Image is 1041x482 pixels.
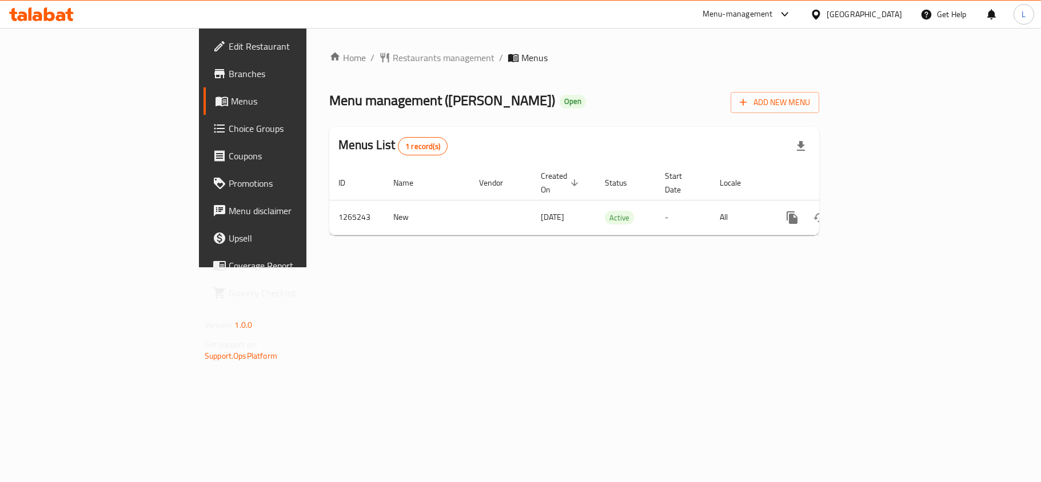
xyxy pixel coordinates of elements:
[711,200,769,235] td: All
[665,169,697,196] span: Start Date
[393,176,428,190] span: Name
[229,176,364,190] span: Promotions
[560,97,586,106] span: Open
[560,95,586,109] div: Open
[703,7,773,21] div: Menu-management
[656,200,711,235] td: -
[1022,8,1026,21] span: L
[499,51,503,65] li: /
[605,211,634,224] span: Active
[204,60,373,87] a: Branches
[204,224,373,252] a: Upsell
[229,286,364,300] span: Grocery Checklist
[229,39,364,53] span: Edit Restaurant
[234,318,252,332] span: 1.0.0
[205,348,277,363] a: Support.OpsPlatform
[204,115,373,142] a: Choice Groups
[229,149,364,163] span: Coupons
[806,204,833,231] button: Change Status
[479,176,518,190] span: Vendor
[379,51,494,65] a: Restaurants management
[720,176,756,190] span: Locale
[769,166,898,200] th: Actions
[827,8,902,21] div: [GEOGRAPHIC_DATA]
[398,137,448,155] div: Total records count
[204,170,373,197] a: Promotions
[398,141,447,152] span: 1 record(s)
[229,259,364,272] span: Coverage Report
[204,87,373,115] a: Menus
[779,204,806,231] button: more
[204,33,373,60] a: Edit Restaurant
[787,132,815,160] div: Export file
[541,169,582,196] span: Created On
[205,318,233,332] span: Version:
[229,204,364,218] span: Menu disclaimer
[393,51,494,65] span: Restaurants management
[229,67,364,81] span: Branches
[384,200,470,235] td: New
[731,92,819,113] button: Add New Menu
[329,87,555,113] span: Menu management ( [PERSON_NAME] )
[204,142,373,170] a: Coupons
[740,95,810,110] span: Add New Menu
[204,279,373,307] a: Grocery Checklist
[329,166,898,235] table: enhanced table
[329,51,819,65] nav: breadcrumb
[338,176,360,190] span: ID
[541,210,564,224] span: [DATE]
[229,231,364,245] span: Upsell
[205,337,257,352] span: Get support on:
[204,252,373,279] a: Coverage Report
[229,122,364,135] span: Choice Groups
[231,94,364,108] span: Menus
[204,197,373,224] a: Menu disclaimer
[521,51,548,65] span: Menus
[605,176,642,190] span: Status
[338,136,448,155] h2: Menus List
